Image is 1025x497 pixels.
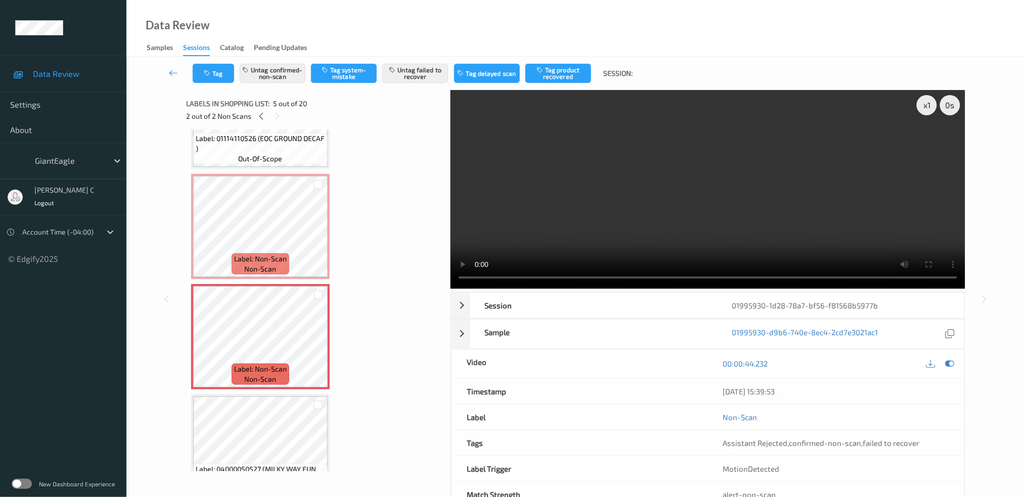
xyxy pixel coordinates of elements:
div: Session01995930-1d28-78a7-bf56-f81568b5977b [451,292,965,319]
div: Tags [452,430,708,456]
button: Untag confirmed-non-scan [240,64,305,83]
a: Catalog [220,41,254,55]
a: 01995930-d9b6-740e-8ec4-2cd7e3021ac1 [732,327,878,341]
span: Assistant Rejected [723,438,788,447]
div: MotionDetected [708,456,964,481]
div: Session [470,293,717,318]
div: Label Trigger [452,456,708,481]
span: Session: [604,68,633,78]
div: Sample [470,320,717,348]
div: Sessions [183,42,210,56]
div: x 1 [917,95,937,115]
a: Non-Scan [723,412,757,422]
button: Tag [193,64,234,83]
div: Video [452,349,708,378]
span: Labels in shopping list: [186,99,270,109]
div: Catalog [220,42,244,55]
div: 0 s [940,95,960,115]
div: Pending Updates [254,42,307,55]
div: Sample01995930-d9b6-740e-8ec4-2cd7e3021ac1 [451,319,965,349]
span: non-scan [245,374,277,384]
a: Pending Updates [254,41,317,55]
span: Label: 04000050527 (MILKY WAY FUN SIZE) [196,464,325,484]
div: Timestamp [452,379,708,404]
span: Label: Non-Scan [234,364,287,374]
span: failed to recover [863,438,920,447]
button: Tag system-mistake [311,64,377,83]
button: Untag failed to recover [382,64,448,83]
div: Samples [147,42,173,55]
button: Tag product recovered [525,64,591,83]
div: Label [452,404,708,430]
span: out-of-scope [239,154,283,164]
a: Sessions [183,41,220,56]
a: 00:00:44.232 [723,358,768,369]
span: non-scan [245,264,277,274]
span: confirmed-non-scan [789,438,862,447]
span: 5 out of 20 [273,99,307,109]
a: Samples [147,41,183,55]
span: Label: Non-Scan [234,254,287,264]
div: 2 out of 2 Non Scans [186,110,443,122]
div: [DATE] 15:39:53 [723,386,949,396]
div: 01995930-1d28-78a7-bf56-f81568b5977b [717,293,964,318]
span: , , [723,438,920,447]
button: Tag delayed scan [454,64,520,83]
div: Data Review [146,20,209,30]
span: Label: 01114110526 (EOC GROUND DECAF ) [196,133,325,154]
